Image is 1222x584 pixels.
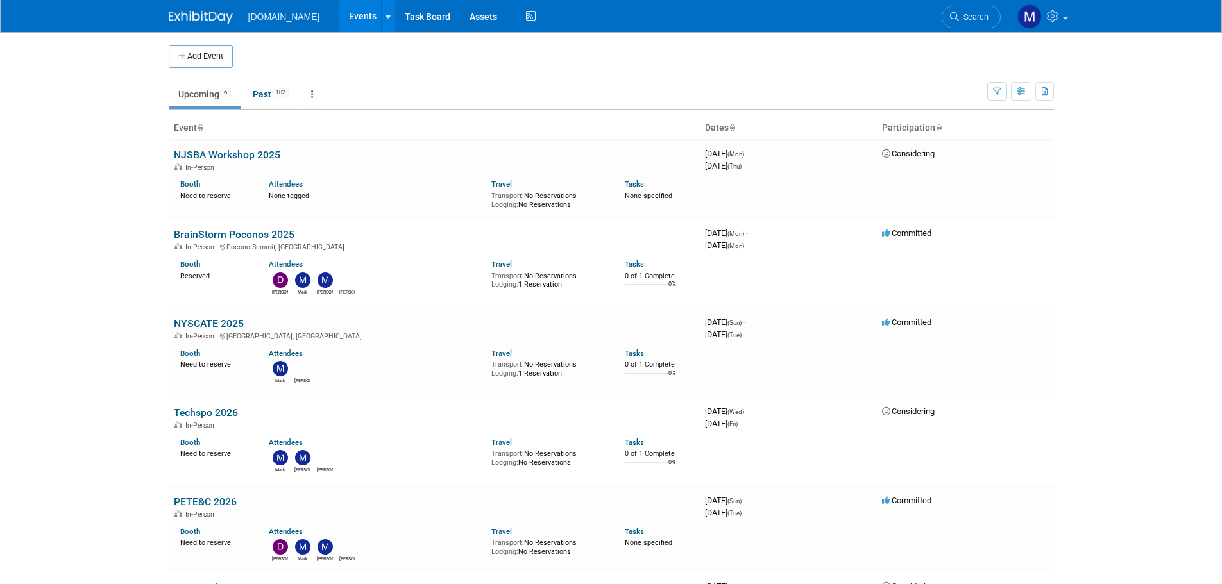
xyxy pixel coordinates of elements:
[197,122,203,133] a: Sort by Event Name
[491,189,606,209] div: No Reservations No Reservations
[272,88,289,97] span: 102
[727,408,744,415] span: (Wed)
[294,376,310,384] div: Stephen Bart
[318,272,333,288] img: Matthew Levin
[705,240,744,250] span: [DATE]
[625,449,695,458] div: 0 of 1 Complete
[491,538,524,547] span: Transport:
[273,272,288,288] img: Damien Dimino
[318,450,333,465] img: Stephen Bart
[174,421,182,428] img: In-Person Event
[174,330,695,340] div: [GEOGRAPHIC_DATA], [GEOGRAPHIC_DATA]
[339,288,355,296] div: Stephen Bart
[625,179,644,188] a: Tasks
[340,539,355,555] img: Stephen Bart
[180,358,250,369] div: Need to reserve
[174,241,695,251] div: Pocono Summit, [GEOGRAPHIC_DATA]
[625,438,644,447] a: Tasks
[705,330,742,339] span: [DATE]
[705,317,745,327] span: [DATE]
[294,288,310,296] div: Mark Menzella
[169,11,233,24] img: ExhibitDay
[269,179,303,188] a: Attendees
[705,508,742,517] span: [DATE]
[746,149,748,158] span: -
[272,555,288,562] div: Damien Dimino
[668,459,676,476] td: 0%
[491,358,606,378] div: No Reservations 1 Reservation
[491,438,512,447] a: Travel
[705,406,748,416] span: [DATE]
[185,332,218,340] span: In-Person
[317,465,333,473] div: Stephen Bart
[625,360,695,369] div: 0 of 1 Complete
[491,449,524,458] span: Transport:
[882,317,931,327] span: Committed
[180,179,200,188] a: Booth
[272,465,288,473] div: Mark Menzella
[882,228,931,238] span: Committed
[185,510,218,519] span: In-Person
[318,539,333,555] img: Matthew Levin
[882,149,935,158] span: Considering
[491,201,518,209] span: Lodging:
[882,496,931,505] span: Committed
[174,496,237,508] a: PETE&C 2026
[882,406,935,416] span: Considering
[174,163,182,170] img: In-Person Event
[272,376,288,384] div: Mark Menzella
[273,450,288,465] img: Mark Menzella
[705,149,748,158] span: [DATE]
[174,406,238,419] a: Techspo 2026
[185,421,218,430] span: In-Person
[273,361,288,376] img: Mark Menzella
[269,189,482,201] div: None tagged
[727,230,744,237] span: (Mon)
[727,163,742,170] span: (Thu)
[727,242,744,249] span: (Mon)
[180,438,200,447] a: Booth
[491,260,512,269] a: Travel
[727,497,742,505] span: (Sun)
[746,406,748,416] span: -
[491,269,606,289] div: No Reservations 1 Reservation
[746,228,748,238] span: -
[269,438,303,447] a: Attendees
[174,149,280,161] a: NJSBA Workshop 2025
[272,288,288,296] div: Damien Dimino
[625,349,644,358] a: Tasks
[729,122,735,133] a: Sort by Start Date
[295,450,310,465] img: Matthew Levin
[491,192,524,200] span: Transport:
[625,192,672,200] span: None specified
[340,272,355,288] img: Stephen Bart
[491,458,518,467] span: Lodging:
[273,539,288,555] img: Damien Dimino
[339,555,355,562] div: Stephen Bart
[705,496,745,505] span: [DATE]
[180,536,250,547] div: Need to reserve
[269,260,303,269] a: Attendees
[243,82,299,106] a: Past102
[743,317,745,327] span: -
[174,243,182,249] img: In-Person Event
[317,555,333,562] div: Matthew Levin
[668,370,676,387] td: 0%
[180,260,200,269] a: Booth
[877,117,1054,139] th: Participation
[1017,4,1042,29] img: Mark Menzella
[727,421,738,428] span: (Fri)
[942,6,1001,28] a: Search
[220,88,231,97] span: 6
[174,317,244,330] a: NYSCATE 2025
[491,272,524,280] span: Transport:
[491,280,518,288] span: Lodging:
[935,122,942,133] a: Sort by Participation Type
[185,163,218,172] span: In-Person
[491,369,518,378] span: Lodging:
[174,510,182,517] img: In-Person Event
[727,510,742,517] span: (Tue)
[705,161,742,171] span: [DATE]
[705,228,748,238] span: [DATE]
[491,179,512,188] a: Travel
